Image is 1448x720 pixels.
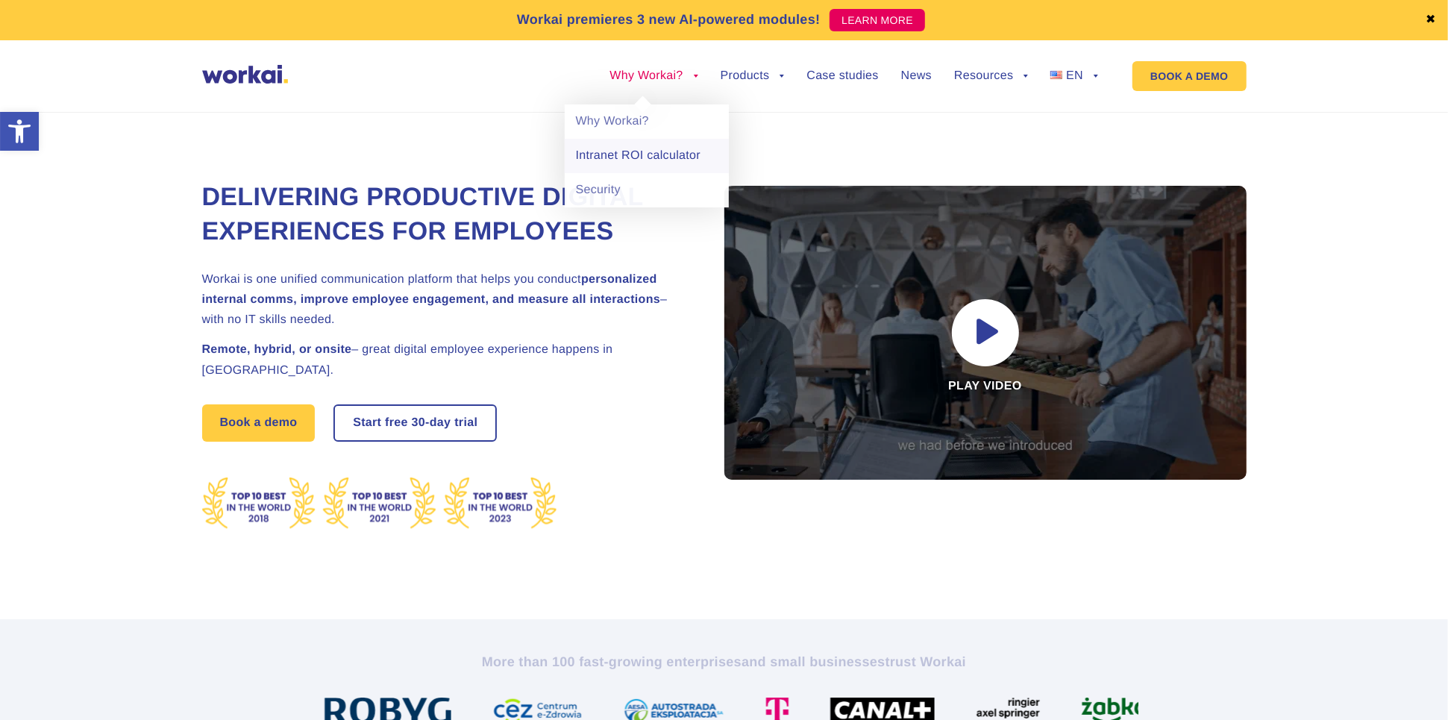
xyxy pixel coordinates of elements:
[202,343,352,356] strong: Remote, hybrid, or onsite
[517,10,821,30] p: Workai premieres 3 new AI-powered modules!
[565,104,729,139] a: Why Workai?
[1426,14,1436,26] a: ✖
[202,404,316,442] a: Book a demo
[724,186,1247,480] div: Play video
[742,654,885,669] i: and small businesses
[1066,69,1083,82] span: EN
[609,70,698,82] a: Why Workai?
[1132,61,1246,91] a: BOOK A DEMO
[202,339,687,380] h2: – great digital employee experience happens in [GEOGRAPHIC_DATA].
[901,70,932,82] a: News
[954,70,1028,82] a: Resources
[412,417,451,429] i: 30-day
[806,70,878,82] a: Case studies
[202,269,687,331] h2: Workai is one unified communication platform that helps you conduct – with no IT skills needed.
[565,139,729,173] a: Intranet ROI calculator
[202,181,687,249] h1: Delivering Productive Digital Experiences for Employees
[721,70,785,82] a: Products
[830,9,925,31] a: LEARN MORE
[335,406,495,440] a: Start free30-daytrial
[565,173,729,207] a: Security
[310,653,1138,671] h2: More than 100 fast-growing enterprises trust Workai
